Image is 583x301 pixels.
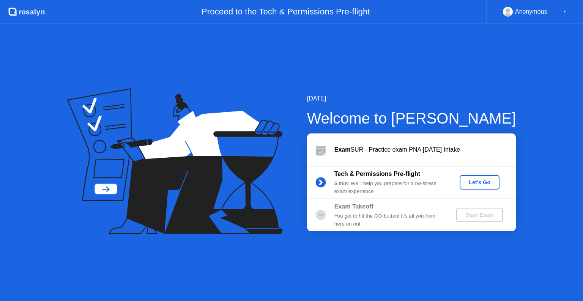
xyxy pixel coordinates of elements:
div: : We’ll help you prepare for a no-stress exam experience [334,180,444,195]
div: ▼ [563,7,567,17]
button: Let's Go [460,175,499,190]
b: 5 min [334,180,348,186]
b: Tech & Permissions Pre-flight [334,171,420,177]
div: Welcome to [PERSON_NAME] [307,107,516,130]
button: Start Exam [456,208,503,222]
b: Exam Takeoff [334,203,373,210]
div: [DATE] [307,94,516,103]
div: Anonymous [515,7,547,17]
div: Start Exam [459,212,500,218]
div: Let's Go [463,179,496,185]
b: Exam [334,146,351,153]
div: You get to hit the GO button! It’s all you from here on out [334,212,444,228]
div: SUR - Practice exam PNA [DATE] Intake [334,145,516,154]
